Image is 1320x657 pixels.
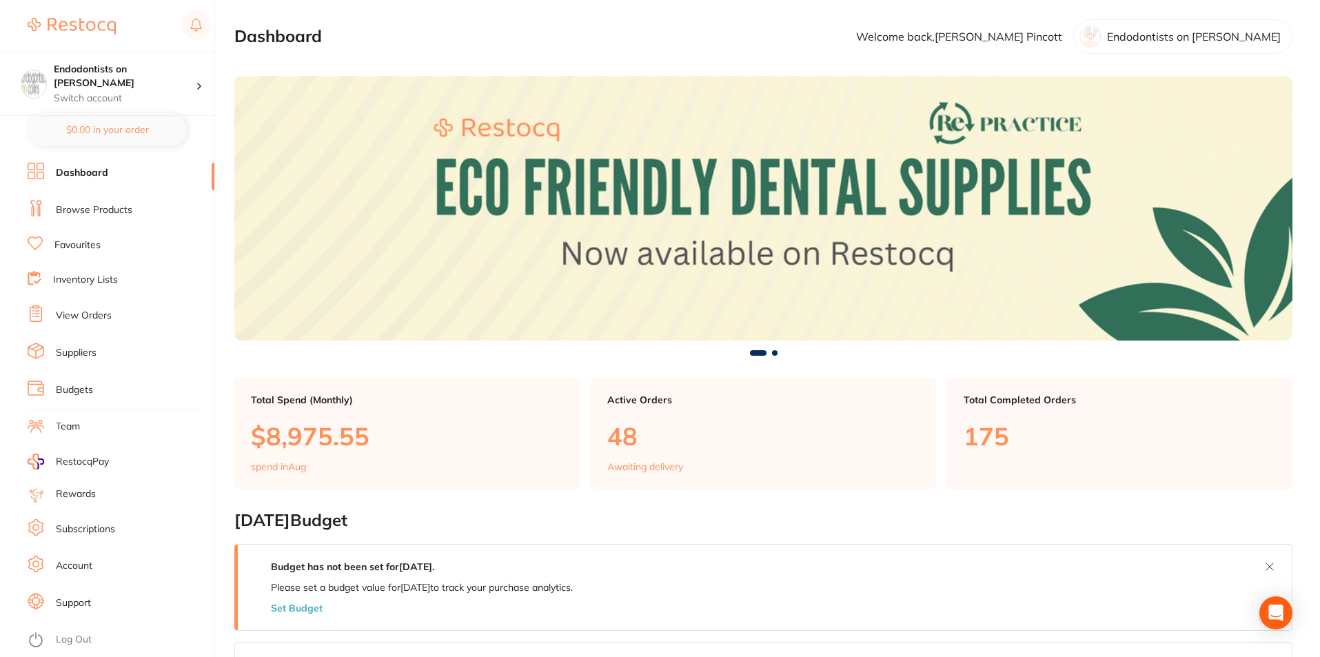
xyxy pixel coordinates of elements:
[56,420,80,434] a: Team
[271,560,434,573] strong: Budget has not been set for [DATE] .
[234,511,1292,530] h2: [DATE] Budget
[607,394,920,405] p: Active Orders
[947,378,1292,489] a: Total Completed Orders175
[591,378,936,489] a: Active Orders48Awaiting delivery
[251,422,563,450] p: $8,975.55
[251,461,306,472] p: spend in Aug
[251,394,563,405] p: Total Spend (Monthly)
[234,27,322,46] h2: Dashboard
[1107,30,1281,43] p: Endodontists on [PERSON_NAME]
[28,113,187,146] button: $0.00 in your order
[56,166,108,180] a: Dashboard
[56,383,93,397] a: Budgets
[28,18,116,34] img: Restocq Logo
[234,76,1292,341] img: Dashboard
[56,523,115,536] a: Subscriptions
[53,273,118,287] a: Inventory Lists
[21,70,46,95] img: Endodontists on Collins
[56,346,97,360] a: Suppliers
[607,461,683,472] p: Awaiting delivery
[56,455,109,469] span: RestocqPay
[271,582,573,593] p: Please set a budget value for [DATE] to track your purchase analytics.
[28,10,116,42] a: Restocq Logo
[28,629,210,651] button: Log Out
[607,422,920,450] p: 48
[56,559,92,573] a: Account
[56,309,112,323] a: View Orders
[234,378,580,489] a: Total Spend (Monthly)$8,975.55spend inAug
[56,203,132,217] a: Browse Products
[54,92,196,105] p: Switch account
[964,422,1276,450] p: 175
[56,596,91,610] a: Support
[964,394,1276,405] p: Total Completed Orders
[56,633,92,647] a: Log Out
[54,63,196,90] h4: Endodontists on Collins
[28,454,44,469] img: RestocqPay
[1259,596,1292,629] div: Open Intercom Messenger
[856,30,1062,43] p: Welcome back, [PERSON_NAME] Pincott
[271,603,323,614] button: Set Budget
[54,239,101,252] a: Favourites
[56,487,96,501] a: Rewards
[28,454,109,469] a: RestocqPay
